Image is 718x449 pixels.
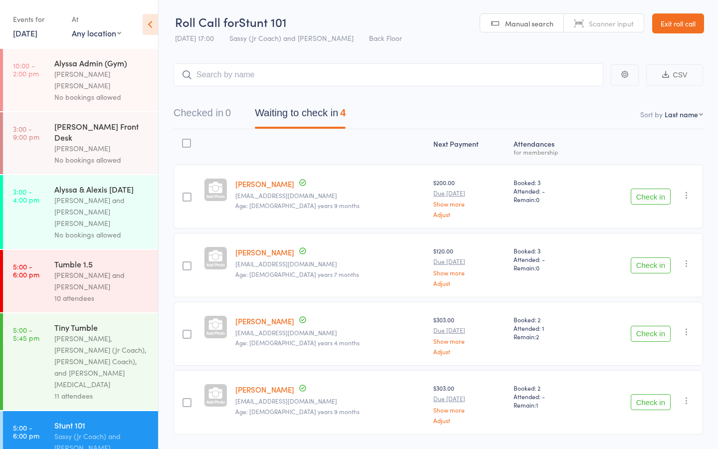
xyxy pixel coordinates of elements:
a: [PERSON_NAME] [235,179,294,189]
a: Show more [433,269,506,276]
time: 5:00 - 6:00 pm [13,424,39,440]
div: 4 [340,107,346,118]
small: NYankeesJMUGirl@gmail.com [235,260,426,267]
div: [PERSON_NAME] Front Desk [54,121,150,143]
a: Exit roll call [652,13,704,33]
time: 5:00 - 6:00 pm [13,262,39,278]
span: Scanner input [589,18,634,28]
button: Check in [631,189,671,205]
span: Manual search [505,18,553,28]
div: $200.00 [433,178,506,218]
a: 5:00 -6:00 pmTumble 1.5[PERSON_NAME] and [PERSON_NAME]10 attendees [3,250,158,312]
div: At [72,11,121,27]
button: Check in [631,257,671,273]
span: Attended: - [514,187,584,195]
input: Search by name [174,63,603,86]
a: 3:00 -9:00 pm[PERSON_NAME] Front Desk[PERSON_NAME]No bookings allowed [3,112,158,174]
small: k_monroe@ymail.com [235,398,426,405]
span: Booked: 3 [514,178,584,187]
small: Due [DATE] [433,395,506,402]
button: Check in [631,394,671,410]
a: Show more [433,407,506,413]
div: [PERSON_NAME] and [PERSON_NAME] [54,269,150,292]
small: Melissalopretto@yahoo.com [235,329,426,336]
span: Attended: 1 [514,324,584,332]
span: Age: [DEMOGRAPHIC_DATA] years 9 months [235,407,359,416]
a: Show more [433,201,506,207]
a: [PERSON_NAME] [235,247,294,257]
span: Remain: [514,195,584,204]
div: No bookings allowed [54,154,150,166]
a: Show more [433,338,506,344]
div: [PERSON_NAME] [54,143,150,154]
div: $120.00 [433,246,506,286]
span: Age: [DEMOGRAPHIC_DATA] years 4 months [235,338,359,347]
span: Age: [DEMOGRAPHIC_DATA] years 7 months [235,270,359,278]
a: [PERSON_NAME] [235,384,294,395]
span: [DATE] 17:00 [175,33,214,43]
button: Waiting to check in4 [255,102,346,129]
time: 3:00 - 9:00 pm [13,125,39,141]
span: Stunt 101 [239,13,287,30]
div: $303.00 [433,384,506,423]
span: Attended: - [514,392,584,401]
time: 3:00 - 4:00 pm [13,188,39,204]
span: Remain: [514,332,584,341]
a: [DATE] [13,27,37,38]
div: 10 attendees [54,292,150,304]
span: Roll Call for [175,13,239,30]
span: Booked: 2 [514,315,584,324]
a: 5:00 -5:45 pmTiny Tumble[PERSON_NAME], [PERSON_NAME] (Jr Coach), [PERSON_NAME] Coach), and [PERSO... [3,313,158,410]
a: Adjust [433,211,506,218]
span: Sassy (Jr Coach) and [PERSON_NAME] [229,33,354,43]
span: Remain: [514,401,584,409]
button: Check in [631,326,671,342]
small: Due [DATE] [433,258,506,265]
div: Tumble 1.5 [54,258,150,269]
a: Adjust [433,348,506,355]
div: 11 attendees [54,390,150,402]
button: Checked in0 [174,102,231,129]
div: [PERSON_NAME], [PERSON_NAME] (Jr Coach), [PERSON_NAME] Coach), and [PERSON_NAME][MEDICAL_DATA] [54,333,150,390]
span: Remain: [514,263,584,272]
a: 10:00 -2:00 pmAlyssa Admin (Gym)[PERSON_NAME] [PERSON_NAME]No bookings allowed [3,49,158,111]
div: Atten­dances [510,134,588,160]
span: Attended: - [514,255,584,263]
div: Tiny Tumble [54,322,150,333]
span: Booked: 2 [514,384,584,392]
div: No bookings allowed [54,229,150,240]
span: 0 [536,263,539,272]
div: $303.00 [433,315,506,355]
span: 1 [536,401,538,409]
div: Any location [72,27,121,38]
div: Stunt 101 [54,420,150,431]
div: for membership [514,149,584,155]
small: Due [DATE] [433,190,506,197]
div: [PERSON_NAME] and [PERSON_NAME] [PERSON_NAME] [54,195,150,229]
span: 0 [536,195,539,204]
a: 3:00 -4:00 pmAlyssa & Alexis [DATE][PERSON_NAME] and [PERSON_NAME] [PERSON_NAME]No bookings allowed [3,175,158,249]
div: Next Payment [429,134,510,160]
time: 5:00 - 5:45 pm [13,326,39,342]
label: Sort by [640,109,663,119]
button: CSV [646,64,703,86]
span: Booked: 3 [514,246,584,255]
span: 2 [536,332,539,341]
div: [PERSON_NAME] [PERSON_NAME] [54,68,150,91]
span: Age: [DEMOGRAPHIC_DATA] years 9 months [235,201,359,210]
div: 0 [225,107,231,118]
a: [PERSON_NAME] [235,316,294,326]
div: Events for [13,11,62,27]
a: Adjust [433,417,506,424]
div: Last name [665,109,698,119]
small: Due [DATE] [433,327,506,334]
time: 10:00 - 2:00 pm [13,61,39,77]
span: Back Floor [369,33,402,43]
small: jchris1686@yahoo.com [235,192,426,199]
div: Alyssa Admin (Gym) [54,57,150,68]
div: Alyssa & Alexis [DATE] [54,184,150,195]
div: No bookings allowed [54,91,150,103]
a: Adjust [433,280,506,286]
